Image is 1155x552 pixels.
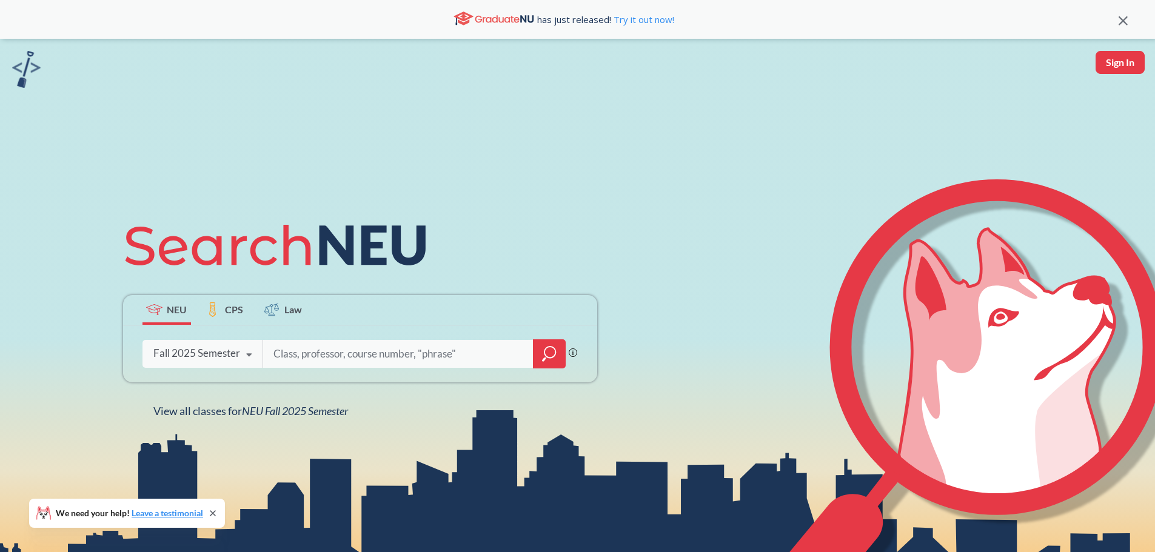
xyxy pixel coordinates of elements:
[242,404,348,417] span: NEU Fall 2025 Semester
[153,347,240,360] div: Fall 2025 Semester
[12,51,41,91] a: sandbox logo
[153,404,348,417] span: View all classes for
[537,13,674,26] span: has just released!
[611,13,674,25] a: Try it out now!
[284,302,302,316] span: Law
[272,341,524,367] input: Class, professor, course number, "phrase"
[56,509,203,517] span: We need your help!
[1096,51,1145,74] button: Sign In
[167,302,187,316] span: NEU
[533,339,566,368] div: magnifying glass
[132,508,203,518] a: Leave a testimonial
[542,345,557,362] svg: magnifying glass
[12,51,41,88] img: sandbox logo
[225,302,243,316] span: CPS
